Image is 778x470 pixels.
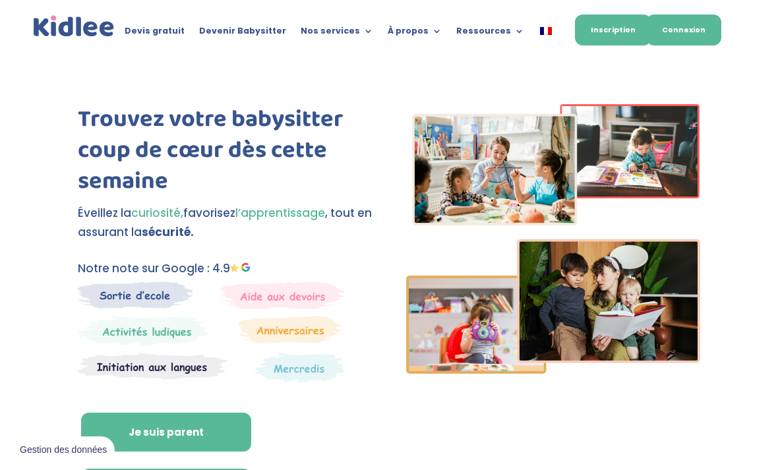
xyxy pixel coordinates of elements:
button: Gestion des données [12,436,115,464]
span: l’apprentissage [235,205,325,221]
img: Thematique [255,353,344,383]
a: À propos [388,26,442,41]
a: Ressources [456,26,524,41]
a: Connexion [646,15,721,45]
span: Gestion des données [20,444,107,456]
a: Devis gratuit [125,26,185,41]
strong: sécurité. [142,224,194,240]
p: Éveillez la favorisez , tout en assurant la [78,204,372,242]
img: logo_kidlee_bleu [31,13,117,40]
img: weekends [221,281,345,309]
a: Je suis parent [81,413,251,452]
a: Kidlee Logo [31,13,117,40]
img: Français [540,27,552,35]
p: Notre note sur Google : 4.9 [78,259,372,278]
a: Nos services [301,26,373,41]
img: Sortie decole [78,281,193,308]
a: Devenir Babysitter [199,26,286,41]
img: Atelier thematique [78,353,227,380]
img: Anniversaire [239,316,342,343]
h1: Trouvez votre babysitter coup de cœur dès cette semaine [78,104,372,203]
img: Imgs-2 [406,104,700,374]
img: Mercredi [78,316,208,346]
a: Inscription [575,15,651,45]
span: curiosité, [131,205,183,221]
